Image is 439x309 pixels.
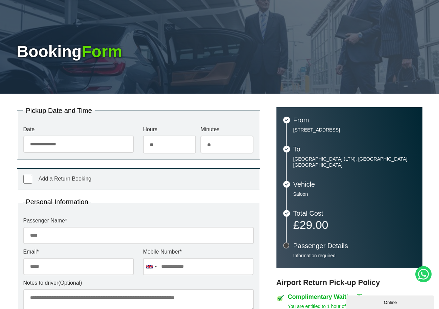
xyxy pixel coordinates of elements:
[23,107,95,114] legend: Pickup Date and Time
[293,146,416,152] h3: To
[81,43,122,61] span: Form
[299,218,328,231] span: 29.00
[143,127,196,132] label: Hours
[143,249,253,255] label: Mobile Number
[293,181,416,188] h3: Vehicle
[293,253,416,259] p: Information required
[276,278,422,287] h3: Airport Return Pick-up Policy
[23,280,254,286] label: Notes to driver
[23,218,254,223] label: Passenger Name
[288,294,422,300] h4: Complimentary Waiting Time
[23,249,134,255] label: Email
[23,127,134,132] label: Date
[293,191,416,197] p: Saloon
[23,175,32,184] input: Add a Return Booking
[39,176,92,182] span: Add a Return Booking
[17,44,422,60] h1: Booking
[293,156,416,168] p: [GEOGRAPHIC_DATA] (LTN), [GEOGRAPHIC_DATA], [GEOGRAPHIC_DATA]
[200,127,253,132] label: Minutes
[293,117,416,123] h3: From
[293,210,416,217] h3: Total Cost
[346,294,436,309] iframe: chat widget
[143,258,159,275] div: United Kingdom: +44
[293,220,416,230] p: £
[293,127,416,133] p: [STREET_ADDRESS]
[58,280,82,286] span: (Optional)
[293,242,416,249] h3: Passenger Details
[23,198,91,205] legend: Personal Information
